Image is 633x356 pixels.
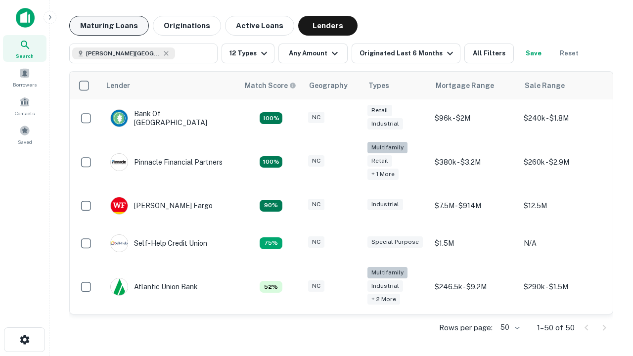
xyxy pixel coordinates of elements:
[100,72,239,99] th: Lender
[430,72,519,99] th: Mortgage Range
[519,99,608,137] td: $240k - $1.8M
[367,267,407,278] div: Multifamily
[367,169,399,180] div: + 1 more
[3,121,46,148] a: Saved
[368,80,389,91] div: Types
[519,137,608,187] td: $260k - $2.9M
[436,80,494,91] div: Mortgage Range
[367,236,423,248] div: Special Purpose
[525,80,565,91] div: Sale Range
[518,44,549,63] button: Save your search to get updates of matches that match your search criteria.
[86,49,160,58] span: [PERSON_NAME][GEOGRAPHIC_DATA], [GEOGRAPHIC_DATA]
[367,105,392,116] div: Retail
[367,142,407,153] div: Multifamily
[225,16,294,36] button: Active Loans
[464,44,514,63] button: All Filters
[13,81,37,89] span: Borrowers
[360,47,456,59] div: Originated Last 6 Months
[367,155,392,167] div: Retail
[16,8,35,28] img: capitalize-icon.png
[308,155,324,167] div: NC
[111,110,128,127] img: picture
[260,237,282,249] div: Matching Properties: 10, hasApolloMatch: undefined
[308,236,324,248] div: NC
[430,187,519,224] td: $7.5M - $914M
[367,199,403,210] div: Industrial
[519,187,608,224] td: $12.5M
[278,44,348,63] button: Any Amount
[111,197,128,214] img: picture
[110,197,213,215] div: [PERSON_NAME] Fargo
[15,109,35,117] span: Contacts
[430,137,519,187] td: $380k - $3.2M
[110,153,223,171] div: Pinnacle Financial Partners
[110,278,198,296] div: Atlantic Union Bank
[111,235,128,252] img: picture
[308,280,324,292] div: NC
[245,80,294,91] h6: Match Score
[153,16,221,36] button: Originations
[584,245,633,293] iframe: Chat Widget
[362,72,430,99] th: Types
[3,64,46,90] a: Borrowers
[110,109,229,127] div: Bank Of [GEOGRAPHIC_DATA]
[18,138,32,146] span: Saved
[519,224,608,262] td: N/A
[239,72,303,99] th: Capitalize uses an advanced AI algorithm to match your search with the best lender. The match sco...
[16,52,34,60] span: Search
[111,154,128,171] img: picture
[497,320,521,335] div: 50
[352,44,460,63] button: Originated Last 6 Months
[439,322,493,334] p: Rows per page:
[309,80,348,91] div: Geography
[222,44,274,63] button: 12 Types
[519,262,608,312] td: $290k - $1.5M
[260,200,282,212] div: Matching Properties: 12, hasApolloMatch: undefined
[519,72,608,99] th: Sale Range
[367,118,403,130] div: Industrial
[430,262,519,312] td: $246.5k - $9.2M
[367,294,400,305] div: + 2 more
[553,44,585,63] button: Reset
[110,234,207,252] div: Self-help Credit Union
[367,280,403,292] div: Industrial
[260,156,282,168] div: Matching Properties: 24, hasApolloMatch: undefined
[106,80,130,91] div: Lender
[308,199,324,210] div: NC
[3,92,46,119] a: Contacts
[260,112,282,124] div: Matching Properties: 14, hasApolloMatch: undefined
[3,35,46,62] a: Search
[430,99,519,137] td: $96k - $2M
[308,112,324,123] div: NC
[111,278,128,295] img: picture
[430,224,519,262] td: $1.5M
[260,281,282,293] div: Matching Properties: 7, hasApolloMatch: undefined
[245,80,296,91] div: Capitalize uses an advanced AI algorithm to match your search with the best lender. The match sco...
[298,16,358,36] button: Lenders
[537,322,575,334] p: 1–50 of 50
[303,72,362,99] th: Geography
[69,16,149,36] button: Maturing Loans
